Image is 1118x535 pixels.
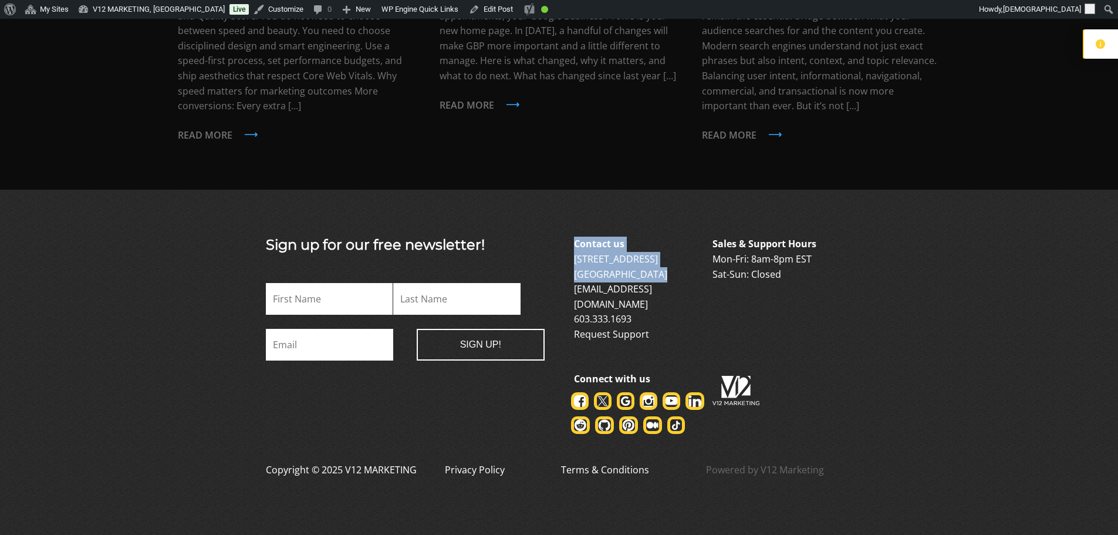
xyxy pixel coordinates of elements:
a: Terms & Conditions [561,463,649,491]
h3: Sign up for our free newsletter! [266,237,545,254]
img: Instagram [643,395,654,407]
a: [EMAIL_ADDRESS][DOMAIN_NAME] [574,282,652,311]
img: TikTok [670,419,682,431]
img: Reddit [574,419,587,431]
p: Read more [440,98,678,113]
img: YouTube [666,395,677,407]
b: Connect with us [574,372,650,385]
b: Sales & Support Hours [712,237,816,250]
img: Github [598,419,611,431]
p: Copyright © 2025 V12 MARKETING [266,463,417,491]
a: [STREET_ADDRESS][GEOGRAPHIC_DATA] [574,253,667,281]
img: Facebook [574,395,586,407]
input: Sign Up! [417,329,545,361]
input: Email [266,329,394,361]
div: Good [541,6,548,13]
a: Live [229,4,249,15]
p: Read more [178,128,417,143]
img: X [597,395,609,407]
a: Privacy Policy [445,463,505,491]
iframe: Chat Widget [1059,479,1118,535]
img: LinkedIn [688,395,701,407]
input: First Name [266,283,393,315]
img: Pinterest [622,419,635,431]
a: Request Support [574,328,649,341]
p: Read more [702,128,941,143]
img: V12FOOTER.png [712,372,759,409]
img: Google+ [620,395,631,407]
span: [DEMOGRAPHIC_DATA] [1003,5,1081,14]
p: Mon-Fri: 8am-8pm EST Sat-Sun: Closed [712,237,849,282]
img: Medium [646,419,659,431]
a: 603.333.1693 [574,312,631,325]
b: Contact us [574,237,624,250]
input: Last Name [393,283,521,315]
a: Powered by V12 Marketing [706,463,824,491]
